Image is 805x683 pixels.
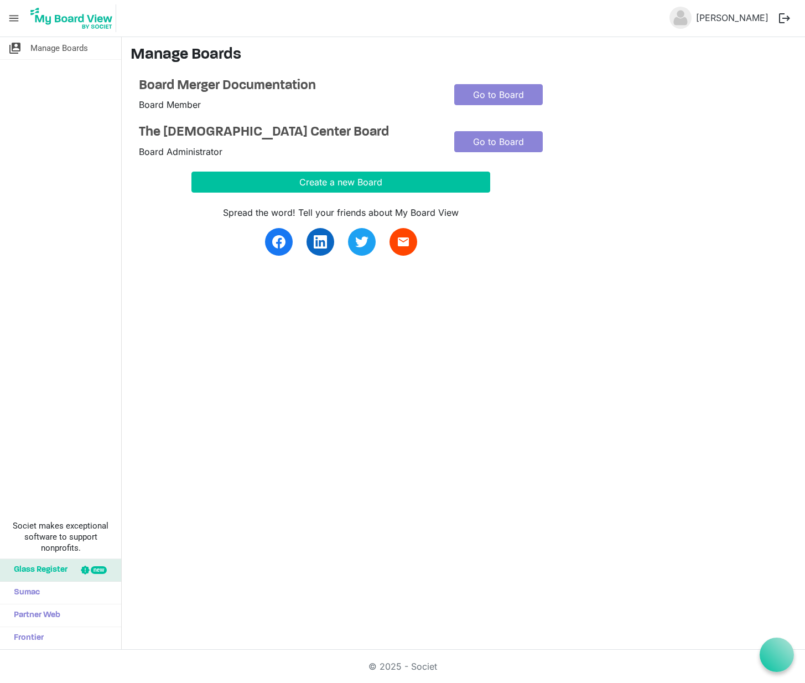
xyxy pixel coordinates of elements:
[272,235,285,249] img: facebook.svg
[368,661,437,672] a: © 2025 - Societ
[5,520,116,553] span: Societ makes exceptional software to support nonprofits.
[773,7,796,30] button: logout
[139,99,201,110] span: Board Member
[27,4,121,32] a: My Board View Logo
[8,604,60,627] span: Partner Web
[314,235,327,249] img: linkedin.svg
[30,37,88,59] span: Manage Boards
[355,235,368,249] img: twitter.svg
[27,4,116,32] img: My Board View Logo
[389,228,417,256] a: email
[397,235,410,249] span: email
[139,125,438,141] a: The [DEMOGRAPHIC_DATA] Center Board
[191,206,490,219] div: Spread the word! Tell your friends about My Board View
[454,131,543,152] a: Go to Board
[91,566,107,574] div: new
[139,78,438,94] a: Board Merger Documentation
[139,146,222,157] span: Board Administrator
[669,7,692,29] img: no-profile-picture.svg
[454,84,543,105] a: Go to Board
[131,46,796,65] h3: Manage Boards
[8,37,22,59] span: switch_account
[3,8,24,29] span: menu
[8,582,40,604] span: Sumac
[692,7,773,29] a: [PERSON_NAME]
[8,627,44,649] span: Frontier
[191,172,490,193] button: Create a new Board
[8,559,67,581] span: Glass Register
